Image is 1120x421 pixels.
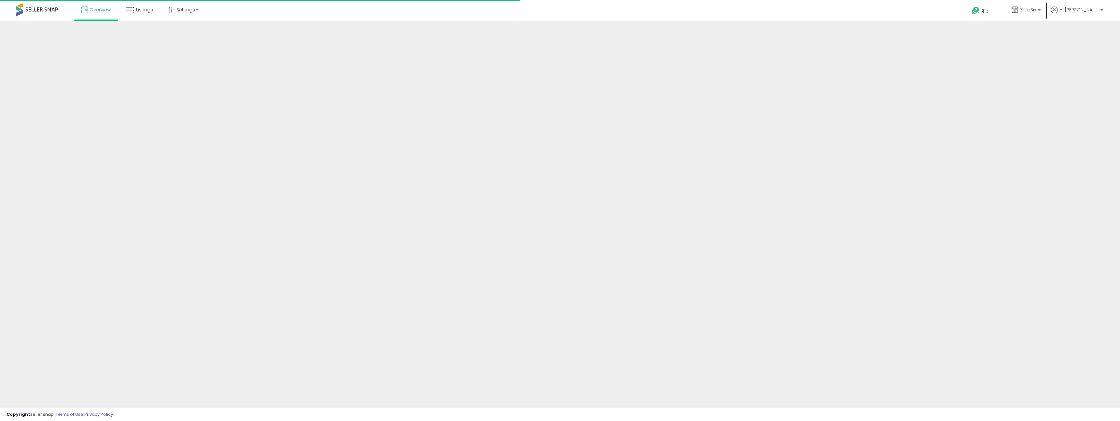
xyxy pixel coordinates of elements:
[90,7,111,13] span: Overview
[1059,7,1099,13] span: Hi [PERSON_NAME]
[136,7,153,13] span: Listings
[1051,7,1103,21] a: Hi [PERSON_NAME]
[967,2,1001,21] a: Help
[980,8,988,14] span: Help
[1020,7,1036,13] span: ZeroSix
[972,7,980,15] i: Get Help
